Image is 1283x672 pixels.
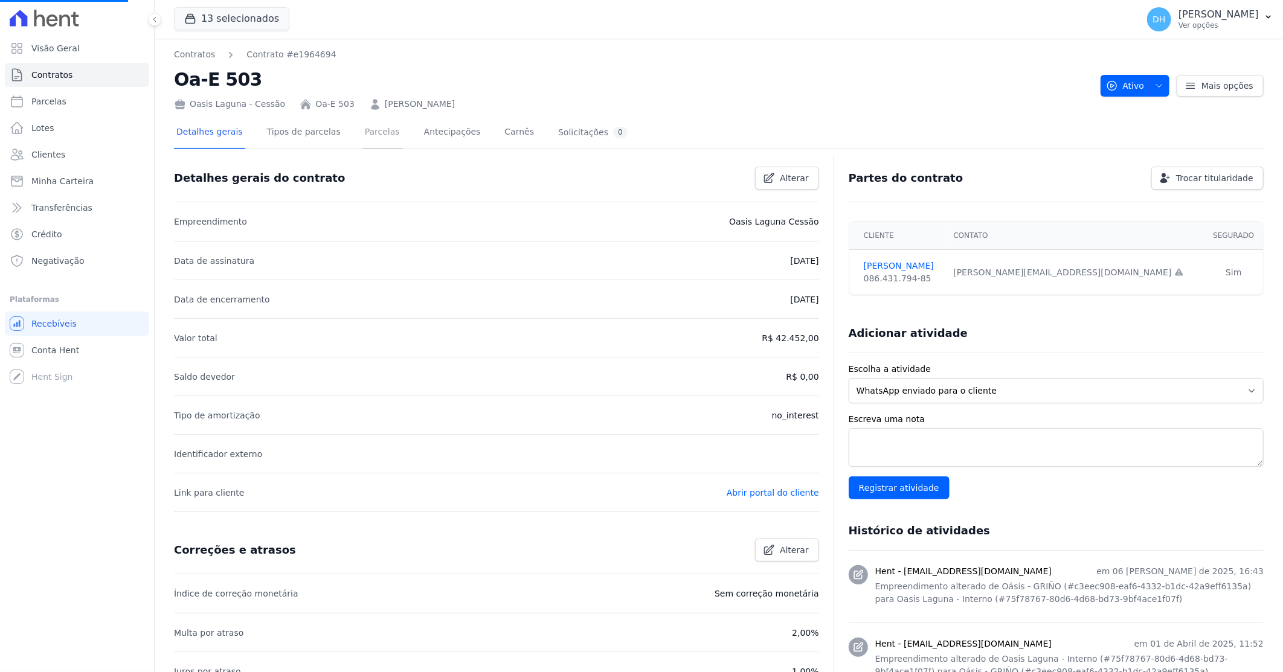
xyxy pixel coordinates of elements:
h3: Correções e atrasos [174,543,296,557]
a: Minha Carteira [5,169,149,193]
a: Crédito [5,222,149,246]
a: Alterar [755,167,819,190]
p: Saldo devedor [174,370,235,384]
h3: Partes do contrato [849,171,963,185]
a: Solicitações0 [556,117,630,149]
p: em 01 de Abril de 2025, 11:52 [1134,638,1264,650]
a: Conta Hent [5,338,149,362]
a: Negativação [5,249,149,273]
p: Data de encerramento [174,292,270,307]
h3: Hent - [EMAIL_ADDRESS][DOMAIN_NAME] [875,565,1052,578]
span: Contratos [31,69,72,81]
p: R$ 0,00 [786,370,819,384]
span: Lotes [31,122,54,134]
nav: Breadcrumb [174,48,336,61]
label: Escolha a atividade [849,363,1264,376]
div: Plataformas [10,292,144,307]
a: Lotes [5,116,149,140]
p: Data de assinatura [174,254,254,268]
span: Mais opções [1201,80,1253,92]
h2: Oa-E 503 [174,66,1091,93]
div: 0 [613,127,628,138]
a: Detalhes gerais [174,117,245,149]
span: Trocar titularidade [1176,172,1253,184]
th: Segurado [1204,222,1263,250]
p: Ver opções [1178,21,1259,30]
p: Tipo de amortização [174,408,260,423]
a: Trocar titularidade [1151,167,1264,190]
a: Visão Geral [5,36,149,60]
h3: Histórico de atividades [849,523,990,538]
a: Recebíveis [5,312,149,336]
div: Oasis Laguna - Cessão [174,98,285,110]
p: Índice de correção monetária [174,586,298,601]
label: Escreva uma nota [849,413,1264,426]
p: Multa por atraso [174,626,243,640]
h3: Hent - [EMAIL_ADDRESS][DOMAIN_NAME] [875,638,1052,650]
div: [PERSON_NAME][EMAIL_ADDRESS][DOMAIN_NAME] [953,266,1197,279]
span: Minha Carteira [31,175,94,187]
p: em 06 [PERSON_NAME] de 2025, 16:43 [1096,565,1264,578]
p: Link para cliente [174,485,244,500]
p: [DATE] [790,254,818,268]
p: Sem correção monetária [715,586,819,601]
span: Clientes [31,149,65,161]
input: Registrar atividade [849,476,950,499]
a: [PERSON_NAME] [385,98,455,110]
a: Antecipações [422,117,483,149]
h3: Detalhes gerais do contrato [174,171,345,185]
th: Cliente [849,222,947,250]
p: Empreendimento [174,214,247,229]
p: Oasis Laguna Cessão [729,214,819,229]
button: 13 selecionados [174,7,289,30]
td: Sim [1204,250,1263,295]
p: Identificador externo [174,447,262,461]
span: Negativação [31,255,85,267]
a: Clientes [5,142,149,167]
a: Parcelas [362,117,402,149]
p: no_interest [772,408,819,423]
a: Contrato #e1964694 [246,48,336,61]
button: Ativo [1101,75,1170,97]
a: Abrir portal do cliente [727,488,819,498]
span: DH [1153,15,1165,24]
p: [PERSON_NAME] [1178,8,1259,21]
span: Recebíveis [31,318,77,330]
a: Carnês [502,117,536,149]
a: Transferências [5,196,149,220]
button: DH [PERSON_NAME] Ver opções [1137,2,1283,36]
p: R$ 42.452,00 [762,331,818,345]
p: Valor total [174,331,217,345]
h3: Adicionar atividade [849,326,968,341]
span: Conta Hent [31,344,79,356]
a: Tipos de parcelas [265,117,343,149]
p: 2,00% [792,626,818,640]
a: Alterar [755,539,819,562]
p: [DATE] [790,292,818,307]
nav: Breadcrumb [174,48,1091,61]
p: Empreendimento alterado de Oásis - GRIÑO (#c3eec908-eaf6-4332-b1dc-42a9eff6135a) para Oasis Lagun... [875,580,1264,606]
a: Contratos [174,48,215,61]
a: Oa-E 503 [315,98,355,110]
a: Parcelas [5,89,149,114]
span: Ativo [1106,75,1145,97]
div: 086.431.794-85 [864,272,939,285]
span: Alterar [780,172,809,184]
span: Crédito [31,228,62,240]
a: [PERSON_NAME] [864,260,939,272]
span: Parcelas [31,95,66,107]
span: Transferências [31,202,92,214]
a: Mais opções [1177,75,1264,97]
div: Solicitações [558,127,628,138]
span: Visão Geral [31,42,80,54]
span: Alterar [780,544,809,556]
th: Contato [946,222,1204,250]
a: Contratos [5,63,149,87]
